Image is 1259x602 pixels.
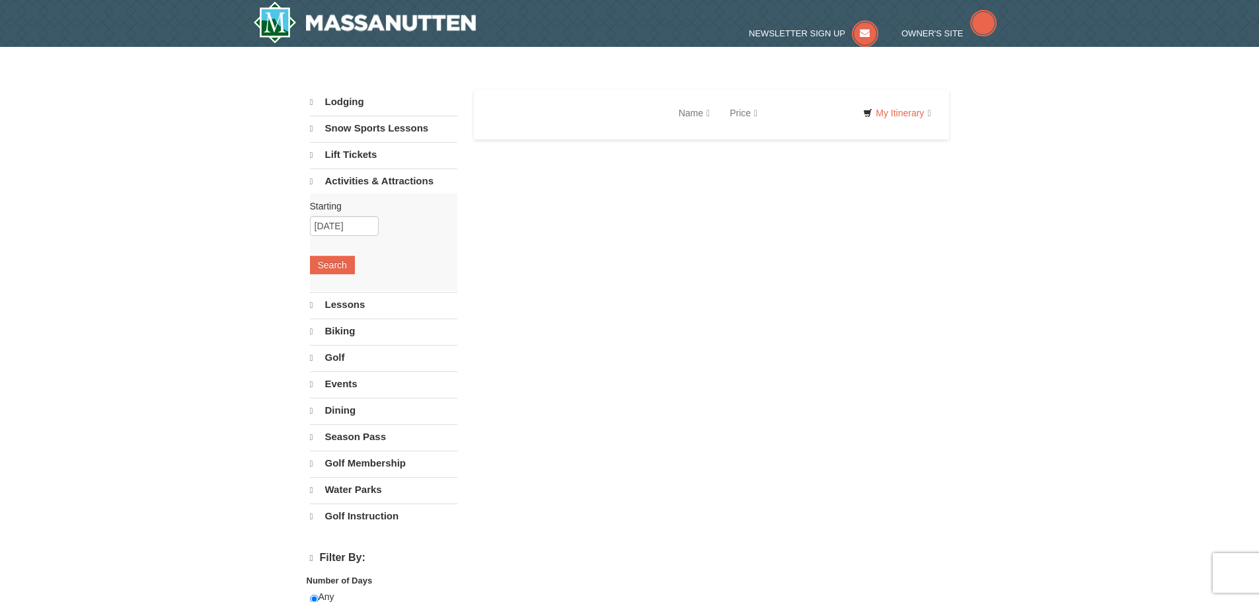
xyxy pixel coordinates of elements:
[310,292,457,317] a: Lessons
[310,90,457,114] a: Lodging
[253,1,477,44] img: Massanutten Resort Logo
[253,1,477,44] a: Massanutten Resort
[310,371,457,396] a: Events
[749,28,878,38] a: Newsletter Sign Up
[310,504,457,529] a: Golf Instruction
[669,100,720,126] a: Name
[310,116,457,141] a: Snow Sports Lessons
[901,28,964,38] span: Owner's Site
[749,28,845,38] span: Newsletter Sign Up
[310,319,457,344] a: Biking
[310,424,457,449] a: Season Pass
[307,576,373,585] strong: Number of Days
[310,477,457,502] a: Water Parks
[720,100,767,126] a: Price
[901,28,997,38] a: Owner's Site
[310,256,355,274] button: Search
[310,451,457,476] a: Golf Membership
[855,103,939,123] a: My Itinerary
[310,345,457,370] a: Golf
[310,200,447,213] label: Starting
[310,398,457,423] a: Dining
[310,169,457,194] a: Activities & Attractions
[310,552,457,564] h4: Filter By:
[310,142,457,167] a: Lift Tickets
